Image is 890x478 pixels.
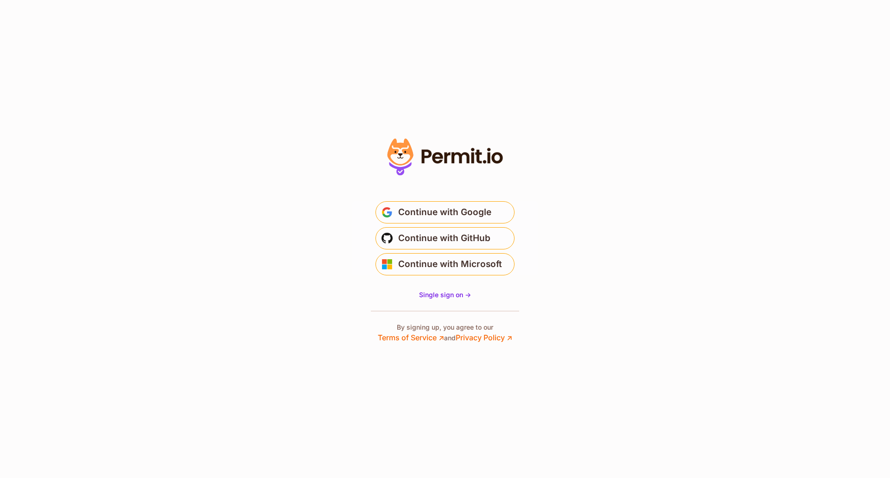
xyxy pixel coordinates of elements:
[419,290,471,300] a: Single sign on ->
[419,291,471,299] span: Single sign on ->
[378,333,444,342] a: Terms of Service ↗
[398,205,491,220] span: Continue with Google
[456,333,512,342] a: Privacy Policy ↗
[378,323,512,343] p: By signing up, you agree to our and
[375,227,515,249] button: Continue with GitHub
[398,231,490,246] span: Continue with GitHub
[398,257,502,272] span: Continue with Microsoft
[375,201,515,223] button: Continue with Google
[375,253,515,275] button: Continue with Microsoft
